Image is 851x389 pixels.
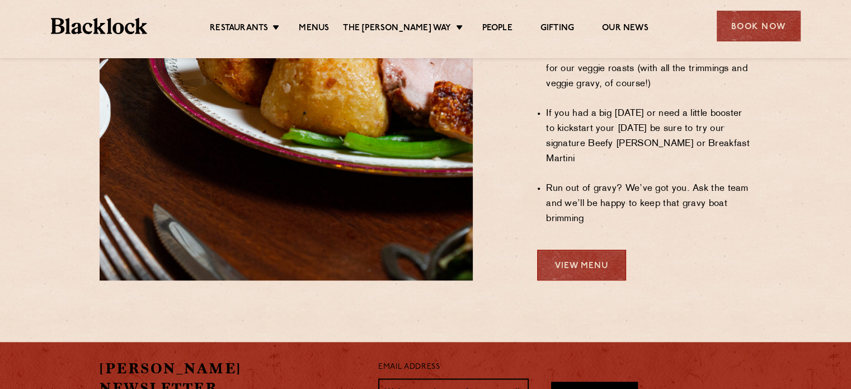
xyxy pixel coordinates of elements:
li: Run out of gravy? We’ve got you. Ask the team and we’ll be happy to keep that gravy boat brimming [546,181,751,227]
a: Gifting [540,23,574,35]
a: The [PERSON_NAME] Way [343,23,451,35]
a: Our News [602,23,648,35]
a: View Menu [537,250,626,280]
a: Restaurants [210,23,268,35]
a: Menus [299,23,329,35]
img: BL_Textured_Logo-footer-cropped.svg [51,18,148,34]
label: Email Address [378,361,440,374]
a: People [482,23,513,35]
li: If you had a big [DATE] or need a little booster to kickstart your [DATE] be sure to try our sign... [546,106,751,167]
div: Book Now [717,11,801,41]
li: We love the best of British veg too so look out for our veggie roasts (with all the trimmings and... [546,46,751,92]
